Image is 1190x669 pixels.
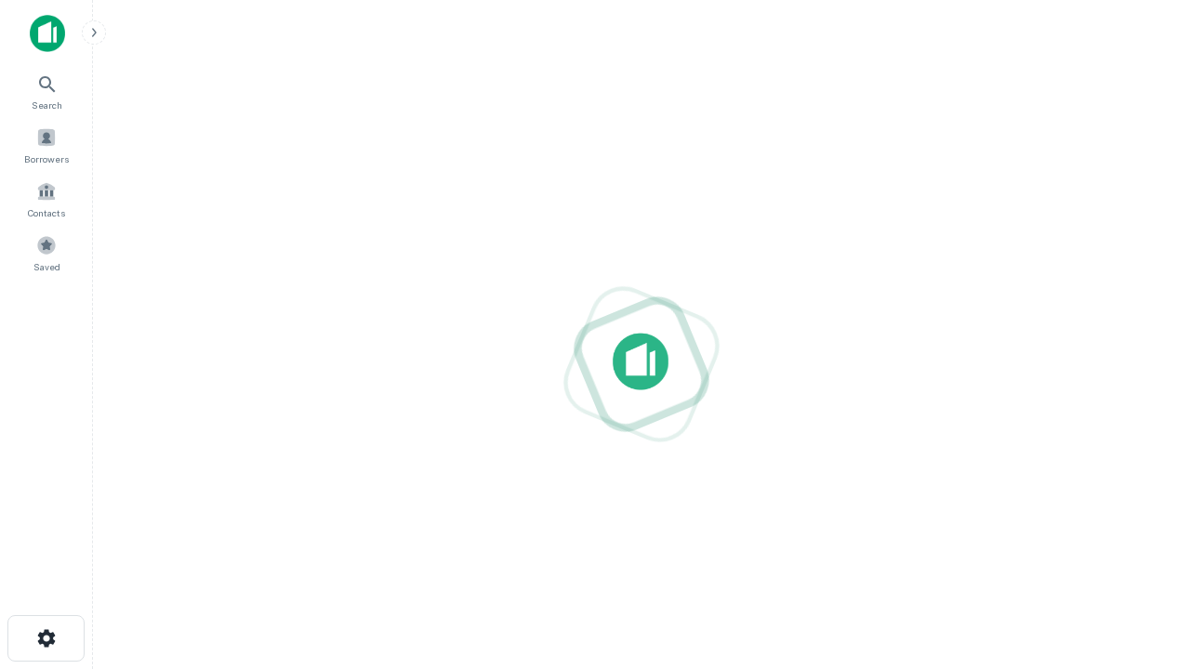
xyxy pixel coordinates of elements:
a: Contacts [6,174,87,224]
iframe: Chat Widget [1097,520,1190,610]
span: Saved [33,259,60,274]
a: Borrowers [6,120,87,170]
span: Contacts [28,205,65,220]
span: Borrowers [24,151,69,166]
span: Search [32,98,62,112]
img: capitalize-icon.png [30,15,65,52]
a: Saved [6,228,87,278]
a: Search [6,66,87,116]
